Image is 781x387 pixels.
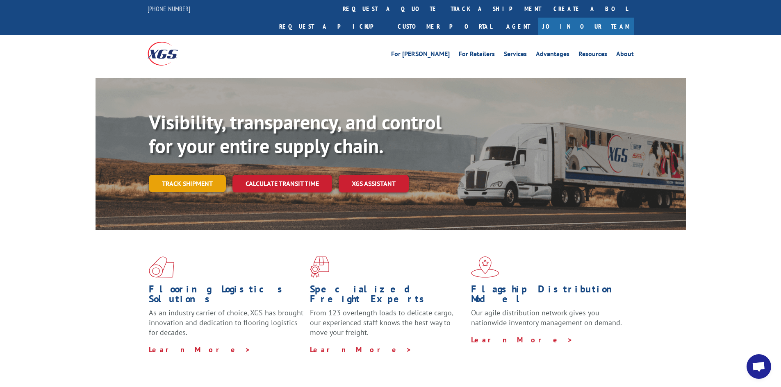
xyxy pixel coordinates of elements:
a: Customer Portal [392,18,498,35]
a: Learn More > [310,345,412,354]
b: Visibility, transparency, and control for your entire supply chain. [149,109,442,158]
a: Learn More > [149,345,251,354]
a: Learn More > [471,335,573,344]
a: Calculate transit time [232,175,332,192]
a: For Retailers [459,51,495,60]
a: Resources [578,51,607,60]
a: For [PERSON_NAME] [391,51,450,60]
a: Advantages [536,51,569,60]
a: [PHONE_NUMBER] [148,5,190,13]
a: Agent [498,18,538,35]
h1: Specialized Freight Experts [310,284,465,308]
img: xgs-icon-total-supply-chain-intelligence-red [149,256,174,278]
a: Services [504,51,527,60]
a: XGS ASSISTANT [339,175,409,192]
div: Open chat [747,354,771,379]
h1: Flooring Logistics Solutions [149,284,304,308]
img: xgs-icon-flagship-distribution-model-red [471,256,499,278]
a: About [616,51,634,60]
p: From 123 overlength loads to delicate cargo, our experienced staff knows the best way to move you... [310,308,465,344]
span: Our agile distribution network gives you nationwide inventory management on demand. [471,308,622,327]
a: Track shipment [149,175,226,192]
h1: Flagship Distribution Model [471,284,626,308]
a: Request a pickup [273,18,392,35]
img: xgs-icon-focused-on-flooring-red [310,256,329,278]
span: As an industry carrier of choice, XGS has brought innovation and dedication to flooring logistics... [149,308,303,337]
a: Join Our Team [538,18,634,35]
